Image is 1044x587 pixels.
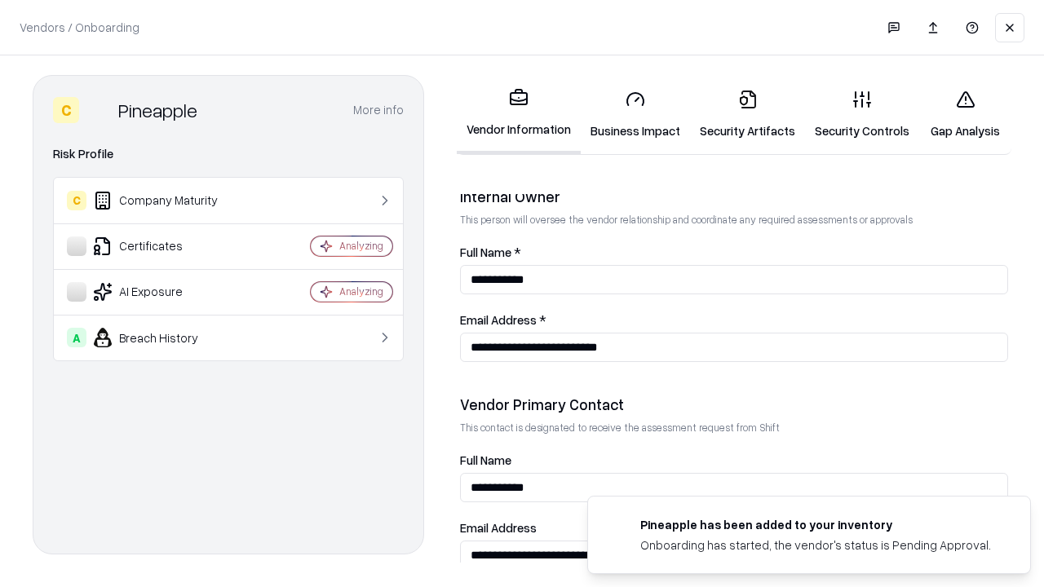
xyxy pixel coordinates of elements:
div: Analyzing [339,239,383,253]
p: This person will oversee the vendor relationship and coordinate any required assessments or appro... [460,213,1008,227]
div: Breach History [67,328,262,347]
p: This contact is designated to receive the assessment request from Shift [460,421,1008,435]
p: Vendors / Onboarding [20,19,139,36]
div: Vendor Primary Contact [460,395,1008,414]
div: Internal Owner [460,187,1008,206]
button: More info [353,95,404,125]
label: Email Address * [460,314,1008,326]
a: Security Artifacts [690,77,805,152]
div: AI Exposure [67,282,262,302]
div: Analyzing [339,285,383,298]
img: Pineapple [86,97,112,123]
div: Pineapple has been added to your inventory [640,516,991,533]
a: Vendor Information [457,75,581,154]
label: Full Name * [460,246,1008,258]
label: Email Address [460,522,1008,534]
a: Business Impact [581,77,690,152]
div: C [53,97,79,123]
div: C [67,191,86,210]
label: Full Name [460,454,1008,466]
a: Security Controls [805,77,919,152]
div: Company Maturity [67,191,262,210]
div: Pineapple [118,97,197,123]
img: pineappleenergy.com [608,516,627,536]
a: Gap Analysis [919,77,1011,152]
div: Onboarding has started, the vendor's status is Pending Approval. [640,536,991,554]
div: Certificates [67,236,262,256]
div: A [67,328,86,347]
div: Risk Profile [53,144,404,164]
